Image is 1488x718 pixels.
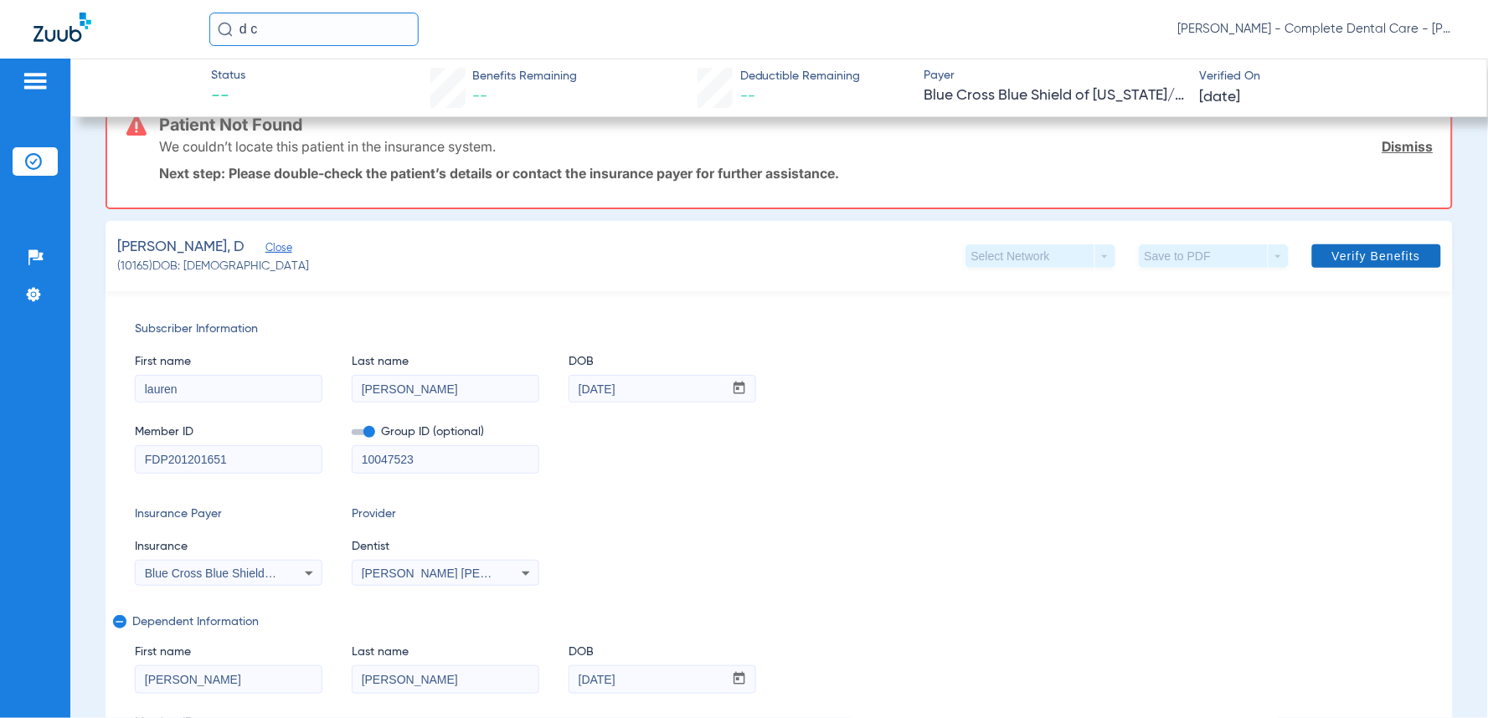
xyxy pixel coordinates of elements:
[209,13,419,46] input: Search for patients
[362,567,626,580] span: [PERSON_NAME] [PERSON_NAME] 1861610545
[117,237,245,258] span: [PERSON_NAME], D
[472,68,577,85] span: Benefits Remaining
[1200,87,1241,108] span: [DATE]
[135,644,322,661] span: First name
[159,116,1433,133] h3: Patient Not Found
[159,165,1433,182] p: Next step: Please double-check the patient’s details or contact the insurance payer for further a...
[352,644,539,661] span: Last name
[1178,21,1455,38] span: [PERSON_NAME] - Complete Dental Care - [PERSON_NAME] [PERSON_NAME], DDS, [GEOGRAPHIC_DATA]
[569,644,756,661] span: DOB
[265,242,281,258] span: Close
[135,423,322,441] span: Member ID
[145,567,403,580] span: Blue Cross Blue Shield Of [US_STATE]/ Regence
[126,115,147,136] img: error-icon
[159,138,496,155] p: We couldn’t locate this patient in the insurance system.
[1312,244,1441,268] button: Verify Benefits
[117,258,309,275] span: (10165) DOB: [DEMOGRAPHIC_DATA]
[113,615,123,635] mat-icon: remove
[1382,138,1434,155] a: Dismiss
[33,13,91,42] img: Zuub Logo
[723,666,756,693] button: Open calendar
[352,353,539,371] span: Last name
[1200,68,1461,85] span: Verified On
[569,353,756,371] span: DOB
[211,85,245,109] span: --
[1332,249,1421,263] span: Verify Benefits
[1404,638,1488,718] iframe: Chat Widget
[472,89,487,104] span: --
[352,505,539,523] span: Provider
[218,22,233,37] img: Search Icon
[924,85,1186,106] span: Blue Cross Blue Shield of [US_STATE]/ Regence
[135,538,322,556] span: Insurance
[740,89,755,104] span: --
[22,71,49,91] img: hamburger-icon
[135,321,1423,338] span: Subscriber Information
[135,505,322,523] span: Insurance Payer
[352,423,539,441] span: Group ID (optional)
[132,615,1420,628] span: Dependent Information
[723,376,756,403] button: Open calendar
[211,67,245,85] span: Status
[924,67,1186,85] span: Payer
[740,68,861,85] span: Deductible Remaining
[352,538,539,556] span: Dentist
[135,353,322,371] span: First name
